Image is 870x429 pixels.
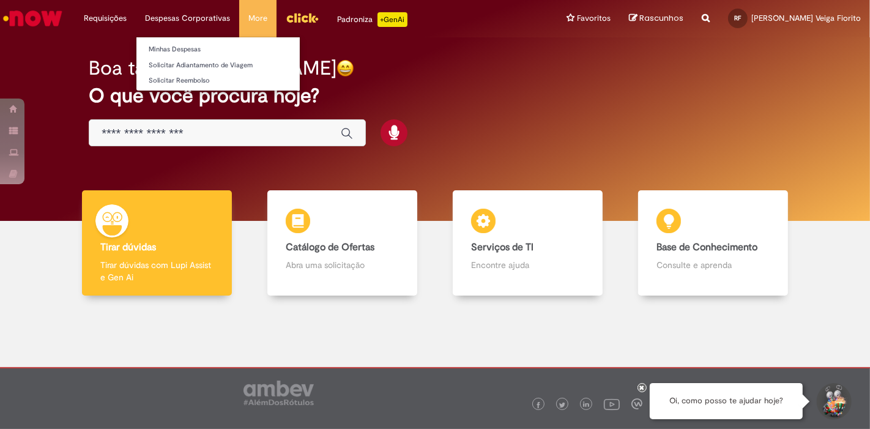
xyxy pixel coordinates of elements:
img: happy-face.png [336,59,354,77]
div: Oi, como posso te ajudar hoje? [650,383,803,419]
b: Catálogo de Ofertas [286,241,374,253]
b: Base de Conhecimento [656,241,757,253]
a: Solicitar Reembolso [136,74,300,88]
a: Catálogo de Ofertas Abra uma solicitação [250,190,435,296]
a: Base de Conhecimento Consulte e aprenda [620,190,806,296]
a: Rascunhos [629,13,683,24]
span: [PERSON_NAME] Veiga Fiorito [751,13,861,23]
span: Rascunhos [639,12,683,24]
div: Padroniza [337,12,407,27]
a: Serviços de TI Encontre ajuda [435,190,620,296]
h2: Boa tarde, [PERSON_NAME] [89,58,336,79]
p: +GenAi [377,12,407,27]
ul: Despesas Corporativas [136,37,300,91]
img: logo_footer_linkedin.png [583,401,589,409]
img: click_logo_yellow_360x200.png [286,9,319,27]
a: Solicitar Adiantamento de Viagem [136,59,300,72]
p: Tirar dúvidas com Lupi Assist e Gen Ai [100,259,214,283]
img: logo_footer_workplace.png [631,398,642,409]
a: Minhas Despesas [136,43,300,56]
p: Encontre ajuda [471,259,584,271]
p: Abra uma solicitação [286,259,399,271]
button: Iniciar Conversa de Suporte [815,383,852,420]
img: logo_footer_facebook.png [535,402,541,408]
span: Favoritos [577,12,611,24]
img: logo_footer_ambev_rotulo_gray.png [244,381,314,405]
span: RF [735,14,742,22]
h2: O que você procura hoje? [89,85,781,106]
img: logo_footer_twitter.png [559,402,565,408]
img: ServiceNow [1,6,64,31]
span: Despesas Corporativas [145,12,230,24]
a: Tirar dúvidas Tirar dúvidas com Lupi Assist e Gen Ai [64,190,250,296]
p: Consulte e aprenda [656,259,770,271]
b: Serviços de TI [471,241,534,253]
span: Requisições [84,12,127,24]
img: logo_footer_youtube.png [604,396,620,412]
span: More [248,12,267,24]
b: Tirar dúvidas [100,241,156,253]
